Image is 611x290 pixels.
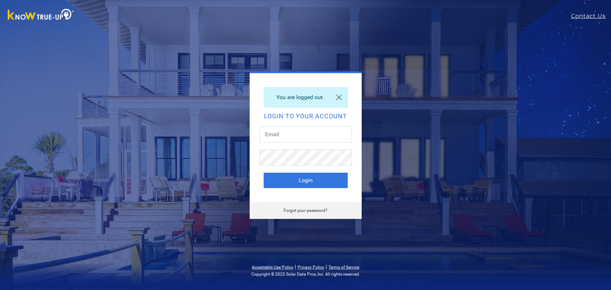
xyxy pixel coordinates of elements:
a: Privacy Policy [298,265,324,270]
span: | [295,263,296,270]
a: Close [331,88,347,107]
a: Forgot your password? [284,208,327,213]
div: You are logged out. [264,87,348,108]
img: Know True-Up [4,7,78,23]
input: Email [259,126,352,143]
a: Terms of Service [328,265,359,270]
button: Login [264,173,348,188]
h2: Login to your account [264,113,348,119]
a: Contact Us [571,12,611,20]
span: | [326,263,327,270]
a: Acceptable Use Policy [252,265,293,270]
